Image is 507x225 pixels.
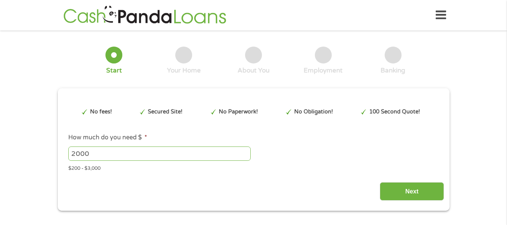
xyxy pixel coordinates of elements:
[68,134,147,142] label: How much do you need $
[294,108,333,116] p: No Obligation!
[380,182,444,201] input: Next
[68,162,438,172] div: $200 - $3,000
[90,108,112,116] p: No fees!
[219,108,258,116] p: No Paperwork!
[238,66,269,75] div: About You
[304,66,343,75] div: Employment
[369,108,420,116] p: 100 Second Quote!
[61,5,229,26] img: GetLoanNow Logo
[381,66,405,75] div: Banking
[148,108,182,116] p: Secured Site!
[167,66,201,75] div: Your Home
[106,66,122,75] div: Start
